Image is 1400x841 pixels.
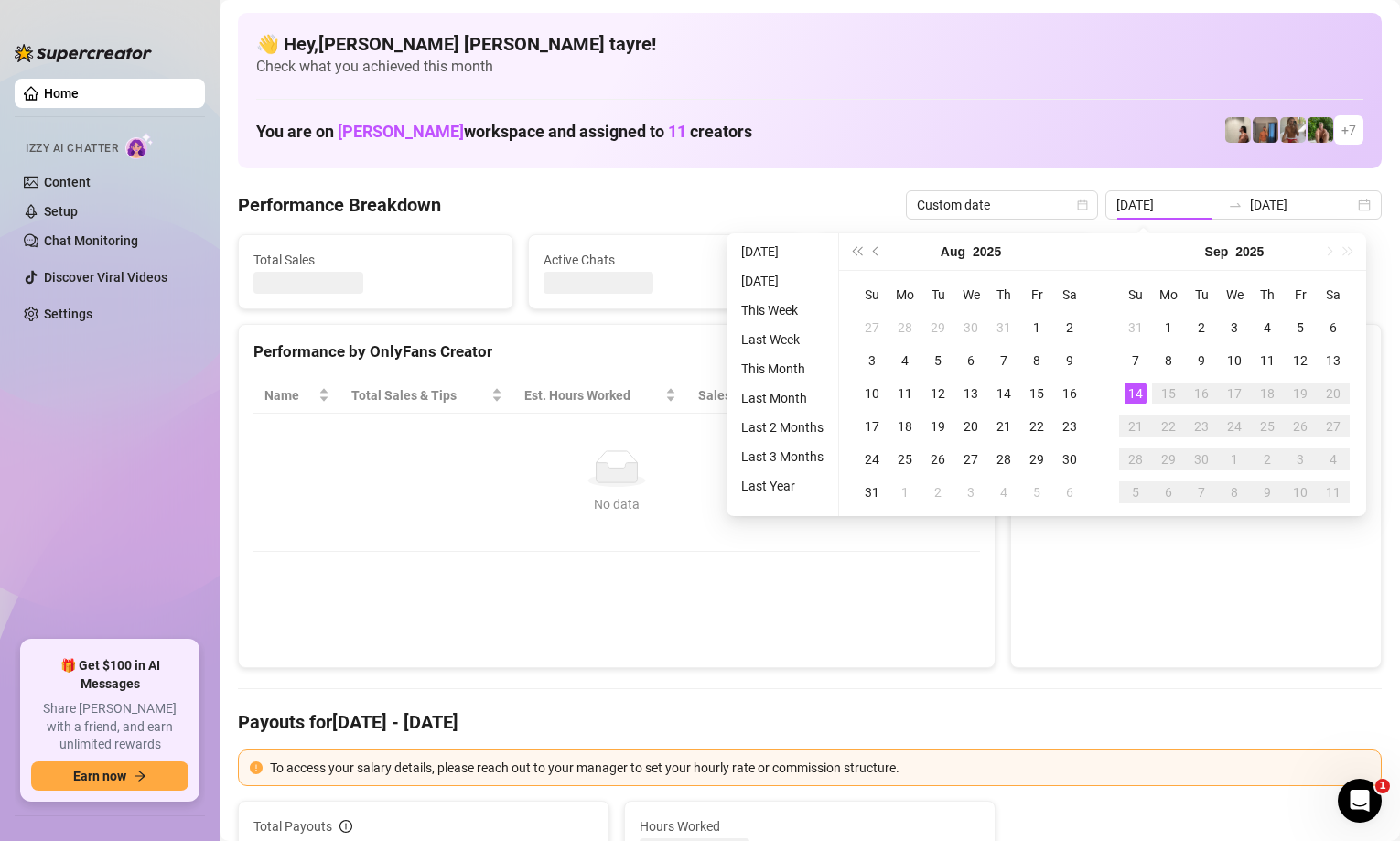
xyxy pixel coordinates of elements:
div: Sales by OnlyFans Creator [1026,340,1366,364]
span: 1 [1375,779,1390,793]
span: [PERSON_NAME] [338,122,464,141]
div: Performance by OnlyFans Creator [253,340,980,364]
img: Nathaniel [1308,117,1333,143]
span: Hours Worked [640,816,980,836]
img: Nathaniel [1280,117,1306,143]
span: Name [264,385,315,405]
h1: You are on workspace and assigned to creators [256,122,752,142]
span: to [1228,198,1243,212]
img: Ralphy [1225,117,1251,143]
span: Total Sales [253,250,498,270]
th: Name [253,378,340,414]
div: No data [272,494,962,514]
span: info-circle [339,820,352,833]
span: Check what you achieved this month [256,57,1363,77]
img: Wayne [1253,117,1278,143]
a: Chat Monitoring [44,233,138,248]
span: Active Chats [544,250,788,270]
button: Earn nowarrow-right [31,761,188,791]
span: exclamation-circle [250,761,263,774]
h4: Payouts for [DATE] - [DATE] [238,709,1382,735]
a: Content [44,175,91,189]
input: End date [1250,195,1354,215]
span: 11 [668,122,686,141]
div: To access your salary details, please reach out to your manager to set your hourly rate or commis... [270,758,1370,778]
span: swap-right [1228,198,1243,212]
span: calendar [1077,199,1088,210]
span: Custom date [917,191,1087,219]
a: Settings [44,307,92,321]
a: Discover Viral Videos [44,270,167,285]
span: Share [PERSON_NAME] with a friend, and earn unlimited rewards [31,700,188,754]
th: Sales / Hour [687,378,819,414]
span: + 7 [1341,120,1356,140]
img: logo-BBDzfeDw.svg [15,44,152,62]
a: Home [44,86,79,101]
span: Chat Conversion [829,385,954,405]
span: Messages Sent [833,250,1077,270]
span: Total Payouts [253,816,332,836]
div: Est. Hours Worked [524,385,662,405]
span: Earn now [73,769,126,783]
span: Izzy AI Chatter [26,140,118,157]
h4: Performance Breakdown [238,192,441,218]
a: Setup [44,204,78,219]
span: arrow-right [134,770,146,782]
th: Total Sales & Tips [340,378,513,414]
span: Sales / Hour [698,385,793,405]
th: Chat Conversion [818,378,980,414]
img: AI Chatter [125,133,154,159]
input: Start date [1116,195,1221,215]
iframe: Intercom live chat [1338,779,1382,823]
span: 🎁 Get $100 in AI Messages [31,657,188,693]
span: Total Sales & Tips [351,385,488,405]
h4: 👋 Hey, [PERSON_NAME] [PERSON_NAME] tayre ! [256,31,1363,57]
